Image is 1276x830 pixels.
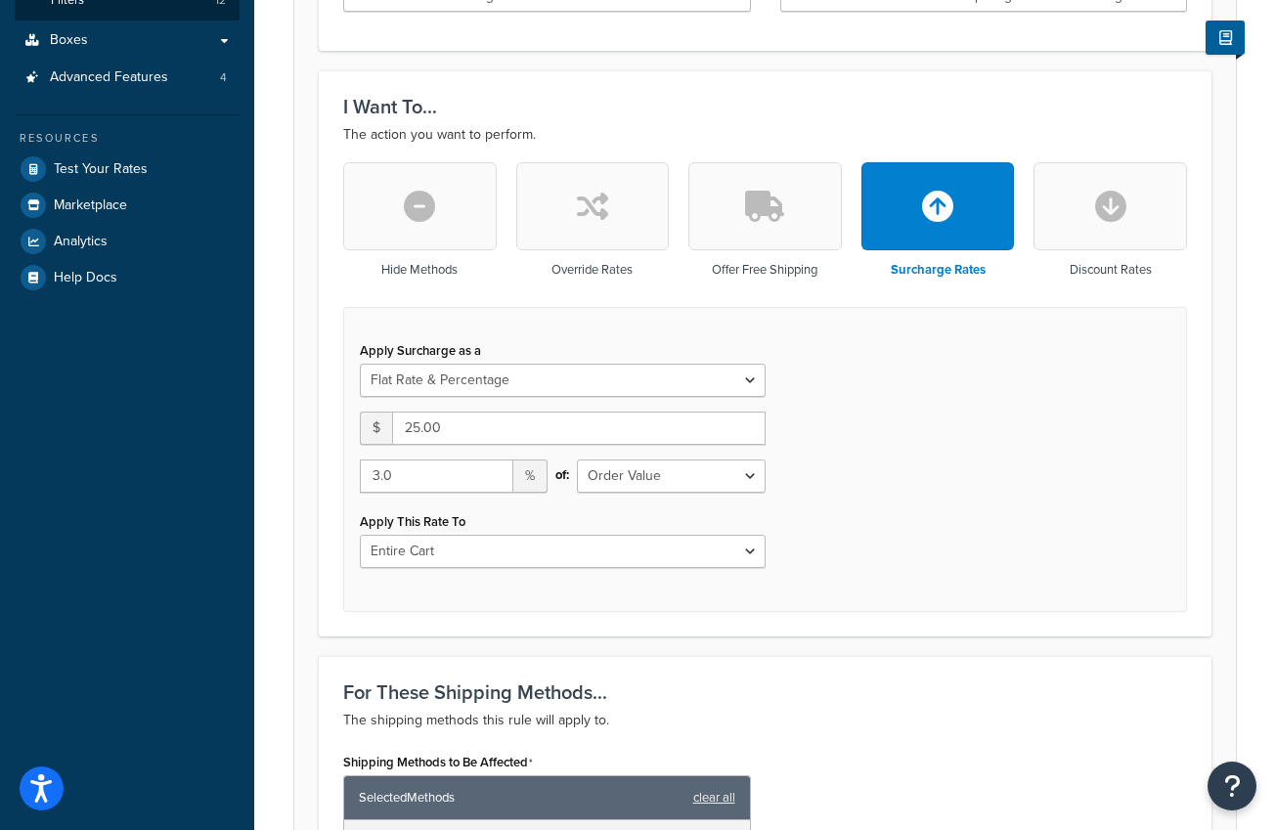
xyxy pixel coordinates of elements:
[15,60,240,96] a: Advanced Features4
[54,197,127,214] span: Marketplace
[50,32,88,49] span: Boxes
[555,461,569,489] span: of:
[15,152,240,187] a: Test Your Rates
[359,784,683,811] span: Selected Methods
[891,263,986,277] h3: Surcharge Rates
[50,69,168,86] span: Advanced Features
[54,161,148,178] span: Test Your Rates
[1206,21,1245,55] button: Show Help Docs
[693,784,735,811] a: clear all
[1070,263,1152,277] h3: Discount Rates
[15,188,240,223] a: Marketplace
[220,69,227,86] span: 4
[360,514,465,529] label: Apply This Rate To
[343,755,533,770] label: Shipping Methods to Be Affected
[343,123,1187,147] p: The action you want to perform.
[360,412,392,445] span: $
[54,234,108,250] span: Analytics
[15,224,240,259] a: Analytics
[1208,762,1256,810] button: Open Resource Center
[712,263,817,277] h3: Offer Free Shipping
[343,96,1187,117] h3: I Want To...
[15,22,240,59] a: Boxes
[15,130,240,147] div: Resources
[15,60,240,96] li: Advanced Features
[343,681,1187,703] h3: For These Shipping Methods...
[343,709,1187,732] p: The shipping methods this rule will apply to.
[381,263,458,277] h3: Hide Methods
[360,343,481,358] label: Apply Surcharge as a
[513,459,548,493] span: %
[15,260,240,295] a: Help Docs
[551,263,633,277] h3: Override Rates
[54,270,117,286] span: Help Docs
